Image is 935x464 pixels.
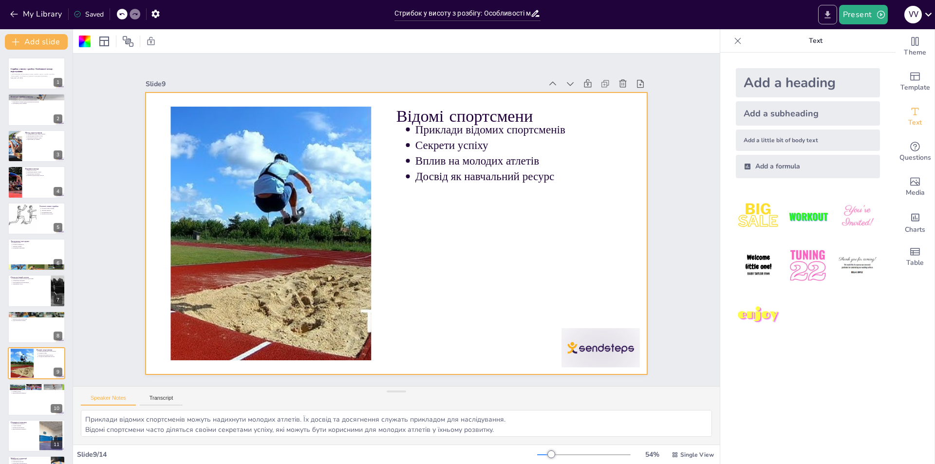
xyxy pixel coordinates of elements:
[13,425,37,427] p: Аналіз техніки
[27,133,62,135] p: Специфіка методу переступання
[11,421,37,424] p: Поширені помилки
[906,258,924,268] span: Table
[736,155,880,178] div: Add a formula
[27,173,62,175] p: Оптимізація тренувань
[896,169,935,204] div: Add images, graphics, shapes or video
[7,6,66,22] button: My Library
[27,171,62,173] p: Зменшення ризику травм
[54,150,62,159] div: 3
[13,389,62,390] p: Індивідуальний підхід
[904,5,922,24] button: V V
[438,171,625,288] p: Вплив на молодих атлетів
[77,450,537,459] div: Slide 9 / 14
[13,318,62,320] p: Використання технологій
[908,117,922,128] span: Text
[54,332,62,340] div: 8
[818,5,837,24] button: Export to PowerPoint
[11,457,48,460] p: Майбутні тенденції
[96,34,112,49] div: Layout
[27,175,62,177] p: Переваги для молодих атлетів
[13,245,62,247] p: Техніка стрибка
[904,47,926,58] span: Theme
[41,207,62,209] p: Основні етапи стрибка
[13,242,62,244] p: Розвиток сили
[736,243,781,288] img: 4.jpeg
[13,102,62,104] p: Розуміння основ стрибка
[54,78,62,87] div: 1
[13,314,62,316] p: Відеоаналіз
[81,395,136,406] button: Speaker Notes
[13,387,62,389] p: Спеціалізовані центри
[81,410,712,437] textarea: Приклади відомих спортсменів можуть надихнути молодих атлетів. Їх досвід та досягнення служать пр...
[11,276,48,279] p: Психологічний аспект
[13,243,62,245] p: Розвиток швидкості
[13,423,37,425] p: Визначення помилок
[13,320,62,322] p: Удосконалення техніки
[11,68,53,73] strong: Стрибок у висоту з розбігу: Особливості методу переступання
[54,223,62,232] div: 5
[51,404,62,413] div: 10
[11,312,62,315] p: Аналіз техніки
[51,440,62,449] div: 11
[27,135,62,137] p: Оптимізація силових зусиль
[13,390,62,392] p: Цінний досвід
[13,280,48,282] p: Управління емоціями
[27,169,62,171] p: Вищі результати
[8,239,65,271] div: https://cdn.sendsteps.com/images/logo/sendsteps_logo_white.pnghttps://cdn.sendsteps.com/images/lo...
[899,152,931,163] span: Questions
[394,6,530,20] input: Insert title
[54,114,62,123] div: 2
[900,82,930,93] span: Template
[839,5,888,24] button: Present
[38,353,62,354] p: Секрети успіху
[454,144,641,261] p: Приклади відомих спортсменів
[785,243,830,288] img: 5.jpeg
[11,385,62,388] p: Тренувальні збори
[13,247,62,249] p: Поєднання тренувань
[8,347,65,379] div: 9
[41,211,62,213] p: Координація рухів
[38,356,62,358] p: Досвід як навчальний ресурс
[8,383,65,415] div: 10
[13,278,48,280] p: Важливість психологічної підготовки
[8,203,65,235] div: https://cdn.sendsteps.com/images/logo/sendsteps_logo_white.pnghttps://cdn.sendsteps.com/images/lo...
[736,101,880,126] div: Add a subheading
[906,187,925,198] span: Media
[54,368,62,376] div: 9
[13,427,37,428] p: Вплив на результати
[39,204,62,207] p: Основні етапи стрибка
[446,158,633,275] p: Секрети успіху
[8,275,65,307] div: 7
[736,130,880,151] div: Add a little bit of body text
[13,99,62,101] p: Стрибок у висоту має психологічний аспект
[736,68,880,97] div: Add a heading
[896,99,935,134] div: Add text boxes
[54,296,62,304] div: 7
[13,101,62,103] p: Важливість техніки для досягнення результатів
[8,130,65,162] div: https://cdn.sendsteps.com/images/logo/sendsteps_logo_white.pnghttps://cdn.sendsteps.com/images/lo...
[835,194,880,239] img: 3.jpeg
[896,64,935,99] div: Add ready made slides
[785,194,830,239] img: 2.jpeg
[736,194,781,239] img: 1.jpeg
[27,139,62,141] p: Підготовка до стрибка
[41,209,62,211] p: Технічні нюанси
[896,29,935,64] div: Change the overall theme
[27,137,62,139] p: Важливість кожного етапу
[11,74,62,77] p: У цій презентації ми розглянемо техніку стрибка у висоту з розбігу способом "переступання", її ос...
[8,57,65,90] div: https://cdn.sendsteps.com/images/logo/sendsteps_logo_white.pnghttps://cdn.sendsteps.com/images/lo...
[122,36,134,47] span: Position
[896,240,935,275] div: Add a table
[38,351,62,353] p: Приклади відомих спортсменів
[13,459,48,461] p: Нові технології
[905,224,925,235] span: Charts
[430,185,617,302] p: Досвід як навчальний ресурс
[25,167,62,170] p: Переваги методу
[13,282,48,284] p: Зосередженість на виконанні
[736,293,781,338] img: 7.jpeg
[680,451,714,459] span: Single View
[13,461,48,463] p: Інноваційні методи
[13,97,62,99] p: Стрибок у висоту вимагає поєднання різних навичок
[896,134,935,169] div: Get real-time input from your audience
[140,395,183,406] button: Transcript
